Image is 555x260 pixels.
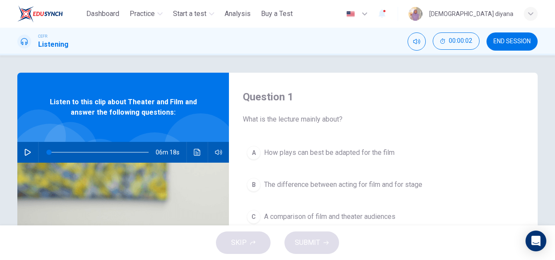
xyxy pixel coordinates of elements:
span: 00:00:02 [449,38,472,45]
button: BThe difference between acting for film and for stage [243,174,524,196]
img: Profile picture [408,7,422,21]
button: END SESSION [486,32,538,51]
button: Practice [126,6,166,22]
button: Start a test [170,6,218,22]
span: Buy a Test [261,9,293,19]
div: [DEMOGRAPHIC_DATA] diyana [429,9,513,19]
span: A comparison of film and theater audiences [264,212,395,222]
button: AHow plays can best be adapted for the film [243,142,524,164]
div: Mute [408,32,426,51]
div: B [247,178,261,192]
div: Hide [433,32,480,51]
h1: Listening [38,39,69,50]
button: Click to see the audio transcription [190,142,204,163]
img: en [345,11,356,17]
div: Open Intercom Messenger [526,231,546,251]
button: CA comparison of film and theater audiences [243,206,524,228]
div: A [247,146,261,160]
div: C [247,210,261,224]
span: 06m 18s [156,142,186,163]
span: Start a test [173,9,206,19]
h4: Question 1 [243,90,524,104]
span: What is the lecture mainly about? [243,114,524,125]
a: ELTC logo [17,5,83,22]
span: How plays can best be adapted for the film [264,148,395,158]
span: The difference between acting for film and for stage [264,180,422,190]
span: Listen to this clip about Theater and Film and answer the following questions: [46,97,201,118]
span: Practice [130,9,155,19]
span: CEFR [38,33,47,39]
button: Analysis [221,6,254,22]
button: Buy a Test [258,6,296,22]
img: ELTC logo [17,5,63,22]
span: END SESSION [493,38,531,45]
button: Dashboard [83,6,123,22]
button: 00:00:02 [433,32,480,50]
span: Analysis [225,9,251,19]
span: Dashboard [86,9,119,19]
